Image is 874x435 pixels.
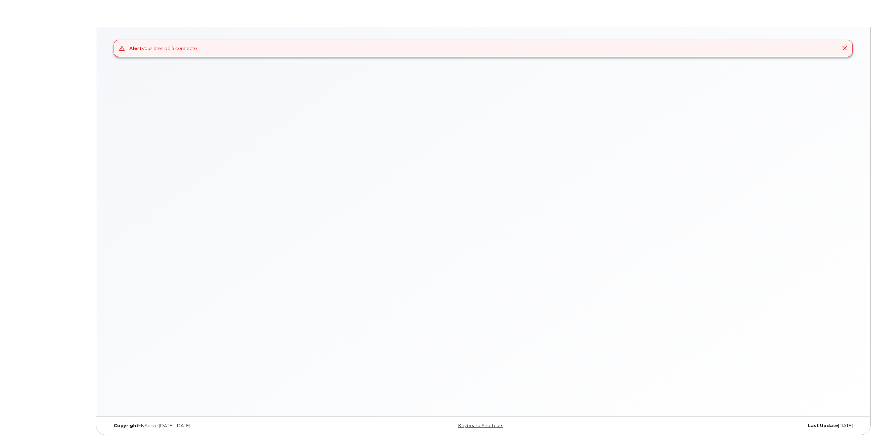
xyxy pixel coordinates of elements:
[808,423,838,428] strong: Last Update
[129,45,198,52] div: Vous êtes déjà connecté.
[129,46,142,51] strong: Alert
[458,423,503,428] a: Keyboard Shortcuts
[114,423,138,428] strong: Copyright
[608,423,858,428] div: [DATE]
[108,423,358,428] div: MyServe [DATE]–[DATE]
